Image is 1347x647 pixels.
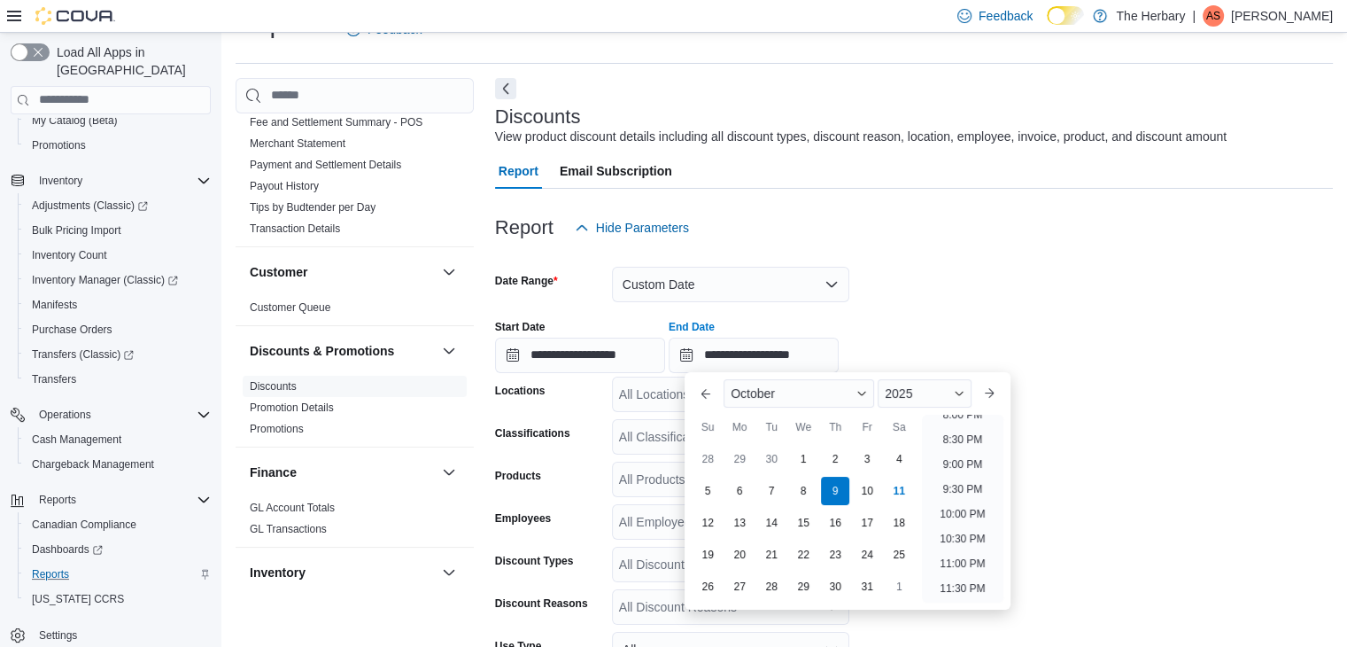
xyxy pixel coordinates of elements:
span: Reports [32,567,69,581]
span: Chargeback Management [32,457,154,472]
a: [US_STATE] CCRS [25,589,131,610]
button: Bulk Pricing Import [18,218,218,243]
div: day-24 [853,541,881,569]
label: Products [495,469,541,483]
button: Hide Parameters [568,210,696,246]
button: Next [495,78,516,99]
button: Inventory Count [18,243,218,268]
li: 11:00 PM [933,553,992,574]
div: October, 2025 [692,443,915,603]
div: Sa [885,413,913,441]
button: Purchase Orders [18,317,218,342]
div: day-17 [853,509,881,537]
div: Th [821,413,849,441]
div: day-2 [821,445,849,473]
div: We [789,413,817,441]
div: day-28 [693,445,722,473]
span: Cash Management [25,429,211,450]
a: Customer Queue [250,301,330,314]
a: Transfers (Classic) [18,342,218,367]
span: Load All Apps in [GEOGRAPHIC_DATA] [50,43,211,79]
a: Fee and Settlement Summary - POS [250,116,422,129]
button: Discounts & Promotions [250,342,435,360]
a: Adjustments (Classic) [25,195,155,216]
label: Discount Types [495,554,573,568]
button: My Catalog (Beta) [18,108,218,133]
span: Transfers [25,369,211,390]
a: Transaction Details [250,222,340,235]
div: Su [693,413,722,441]
span: Payment and Settlement Details [250,158,401,172]
span: Feedback [979,7,1033,25]
span: Operations [39,408,91,422]
div: day-13 [725,509,754,537]
a: Inventory Count [25,245,114,266]
h3: Inventory [250,564,306,581]
input: Dark Mode [1047,6,1084,25]
button: Inventory [4,168,218,193]
span: Bulk Pricing Import [25,220,211,241]
button: Reports [18,562,218,587]
span: Transfers (Classic) [32,347,134,362]
a: Inventory Manager (Classic) [25,269,185,291]
div: Customer [236,297,474,325]
li: 8:30 PM [936,429,990,450]
h3: Customer [250,263,307,281]
a: Discounts [250,380,297,393]
span: Email Subscription [560,153,672,189]
label: Employees [495,511,551,526]
div: Tu [757,413,786,441]
div: day-21 [757,541,786,569]
button: Discounts & Promotions [438,340,460,362]
span: Inventory [32,170,211,191]
div: Button. Open the year selector. 2025 is currently selected. [878,379,971,408]
button: Customer [250,263,435,281]
button: Manifests [18,292,218,317]
button: Operations [4,402,218,427]
div: day-18 [885,509,913,537]
span: Tips by Budtender per Day [250,200,375,214]
button: Custom Date [612,267,849,302]
a: Purchase Orders [25,319,120,340]
span: GL Transactions [250,522,327,536]
span: October [731,386,775,401]
span: Operations [32,404,211,425]
a: Cash Management [25,429,128,450]
button: Chargeback Management [18,452,218,477]
span: Transfers [32,372,76,386]
span: Adjustments (Classic) [25,195,211,216]
div: day-20 [725,541,754,569]
button: Next month [975,379,1003,408]
a: My Catalog (Beta) [25,110,125,131]
li: 8:00 PM [936,404,990,425]
span: AS [1206,5,1220,27]
div: day-29 [789,573,817,601]
a: Reports [25,564,76,585]
div: day-3 [853,445,881,473]
div: day-1 [789,445,817,473]
li: 10:30 PM [933,528,992,550]
div: Mo [725,413,754,441]
span: Inventory Count [25,245,211,266]
div: day-9 [821,477,849,505]
span: Transfers (Classic) [25,344,211,365]
label: Date Range [495,274,558,288]
div: View product discount details including all discount types, discount reason, location, employee, ... [495,128,1227,146]
li: 11:30 PM [933,578,992,599]
span: Dashboards [32,542,103,557]
div: day-22 [789,541,817,569]
a: Manifests [25,294,84,316]
h3: Report [495,217,554,238]
a: Merchant Statement [250,137,345,150]
button: Inventory [250,564,435,581]
div: day-31 [853,573,881,601]
label: Discount Reasons [495,596,588,611]
span: 2025 [885,386,912,401]
div: day-11 [885,477,913,505]
div: day-16 [821,509,849,537]
span: Washington CCRS [25,589,211,610]
div: day-25 [885,541,913,569]
span: Reports [39,493,76,507]
span: Reports [25,564,211,585]
div: day-30 [757,445,786,473]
